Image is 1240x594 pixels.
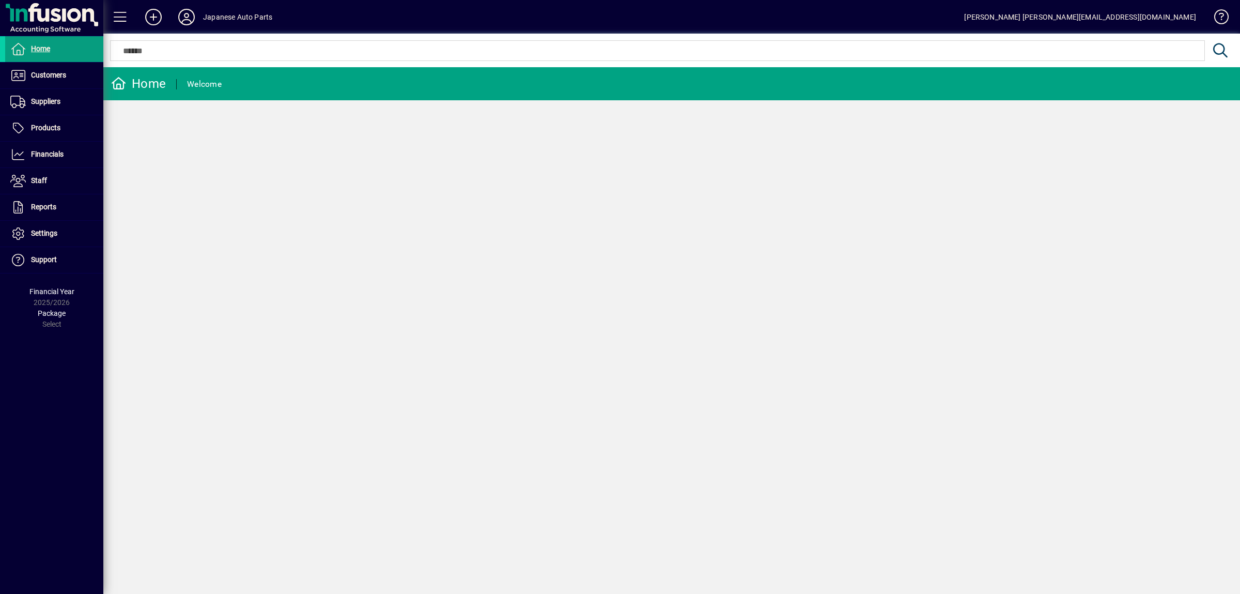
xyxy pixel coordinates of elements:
[31,229,57,237] span: Settings
[31,124,60,132] span: Products
[187,76,222,93] div: Welcome
[5,142,103,167] a: Financials
[203,9,272,25] div: Japanese Auto Parts
[964,9,1196,25] div: [PERSON_NAME] [PERSON_NAME][EMAIL_ADDRESS][DOMAIN_NAME]
[5,63,103,88] a: Customers
[31,97,60,105] span: Suppliers
[137,8,170,26] button: Add
[111,75,166,92] div: Home
[5,89,103,115] a: Suppliers
[5,194,103,220] a: Reports
[29,287,74,296] span: Financial Year
[31,176,47,185] span: Staff
[31,44,50,53] span: Home
[31,150,64,158] span: Financials
[31,71,66,79] span: Customers
[38,309,66,317] span: Package
[5,221,103,247] a: Settings
[5,247,103,273] a: Support
[5,115,103,141] a: Products
[1206,2,1227,36] a: Knowledge Base
[31,203,56,211] span: Reports
[170,8,203,26] button: Profile
[31,255,57,264] span: Support
[5,168,103,194] a: Staff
